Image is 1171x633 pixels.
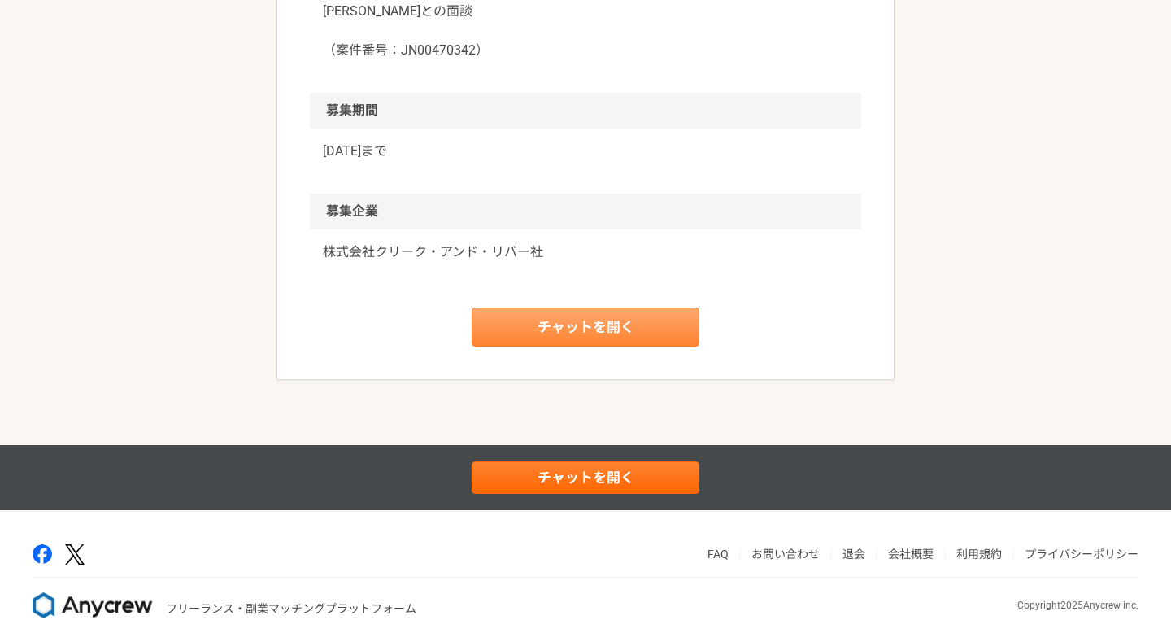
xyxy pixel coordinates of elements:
h2: 募集期間 [310,93,861,129]
a: チャットを開く [472,461,699,494]
a: チャットを開く [472,308,699,347]
p: Copyright 2025 Anycrew inc. [1017,598,1138,613]
a: FAQ [707,548,729,561]
a: 会社概要 [888,548,934,561]
h2: 募集企業 [310,194,861,229]
a: お問い合わせ [751,548,820,561]
a: プライバシーポリシー [1025,548,1138,561]
img: x-391a3a86.png [65,544,85,565]
p: フリーランス・副業マッチングプラットフォーム [166,600,416,618]
a: 株式会社クリーク・アンド・リバー社 [323,242,848,262]
img: facebook-2adfd474.png [33,544,52,564]
a: 利用規約 [956,548,1002,561]
img: 8DqYSo04kwAAAAASUVORK5CYII= [33,592,153,618]
a: 退会 [842,548,865,561]
p: [DATE]まで [323,142,848,161]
